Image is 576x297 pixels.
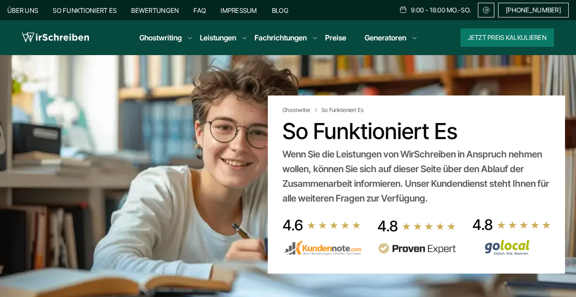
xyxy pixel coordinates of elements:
h1: So funktioniert es [282,118,550,144]
img: provenexpert reviews [377,243,456,254]
div: 4.8 [377,217,398,235]
span: [PHONE_NUMBER] [506,6,561,14]
a: Blog [272,6,288,14]
a: Fachrichtungen [255,32,307,43]
a: Impressum [221,6,257,14]
a: Ghostwriting [139,32,182,43]
button: Jetzt Preis kalkulieren [460,28,554,47]
a: FAQ [194,6,206,14]
a: So funktioniert es [53,6,116,14]
a: Leistungen [200,32,236,43]
img: stars [402,222,456,231]
img: Email [482,6,490,14]
a: Bewertungen [131,6,179,14]
img: Schedule [399,6,407,13]
img: logo wirschreiben [22,31,89,45]
div: 4.8 [472,216,493,234]
a: [PHONE_NUMBER] [498,3,569,17]
img: Wirschreiben Bewertungen [472,239,551,256]
a: Über uns [7,6,38,14]
span: 9:00 - 18:00 Mo.-So. [411,6,471,14]
img: stars [307,221,361,230]
a: Preise [325,33,346,42]
div: 4.6 [282,216,303,235]
img: kundennote [282,240,361,256]
div: Wenn Sie die Leistungen von WirSchreiben in Anspruch nehmen wollen, können Sie sich auf dieser Se... [282,147,550,206]
a: Ghostwriter [282,106,320,114]
img: stars [497,220,551,230]
span: So Funktioniert Es [321,106,364,114]
a: Generatoren [365,32,406,43]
